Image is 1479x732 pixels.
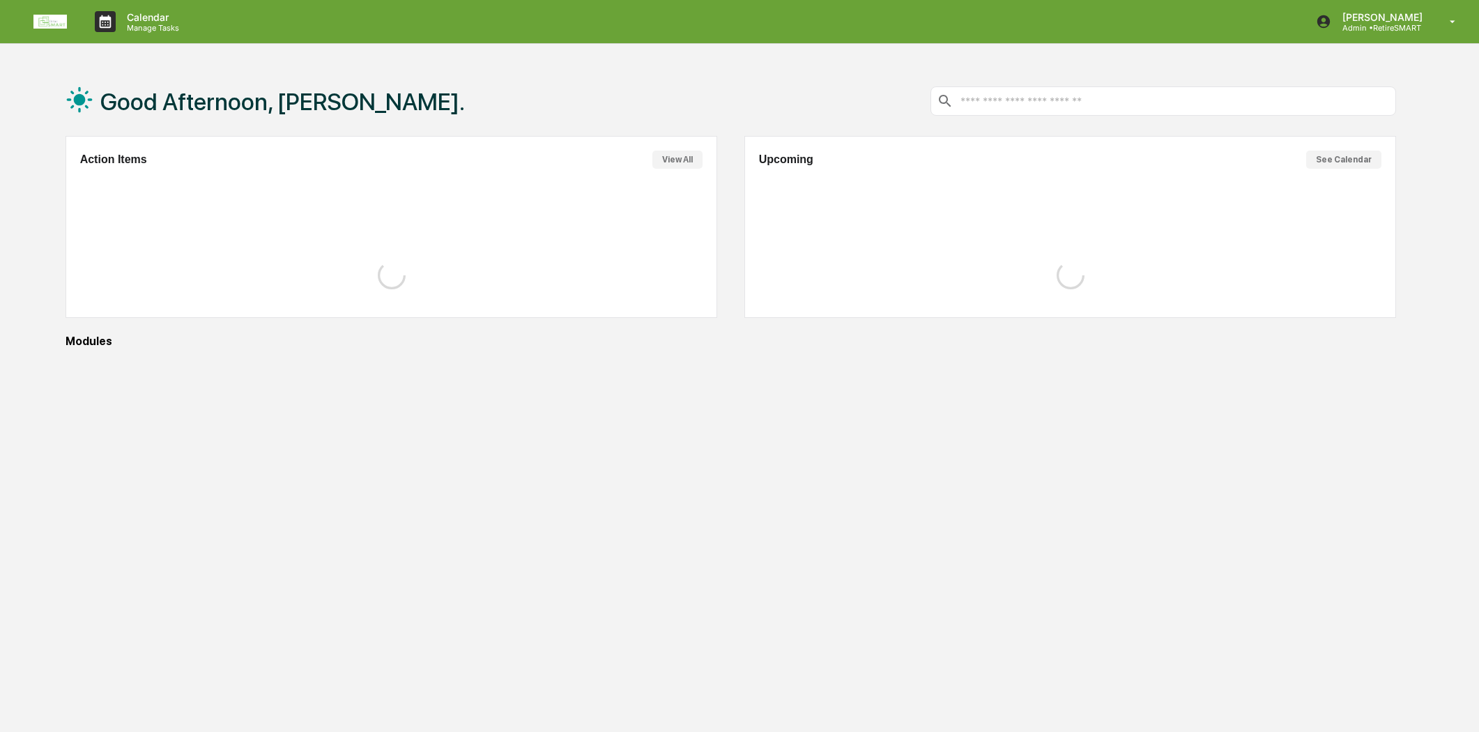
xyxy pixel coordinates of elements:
p: Admin • RetireSMART [1331,23,1430,33]
p: Manage Tasks [116,23,186,33]
h1: Good Afternoon, [PERSON_NAME]. [100,88,465,116]
button: See Calendar [1306,151,1381,169]
p: Calendar [116,11,186,23]
div: Modules [66,335,1397,348]
h2: Upcoming [759,153,813,166]
p: [PERSON_NAME] [1331,11,1430,23]
button: View All [652,151,703,169]
h2: Action Items [80,153,147,166]
img: logo [33,15,67,29]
